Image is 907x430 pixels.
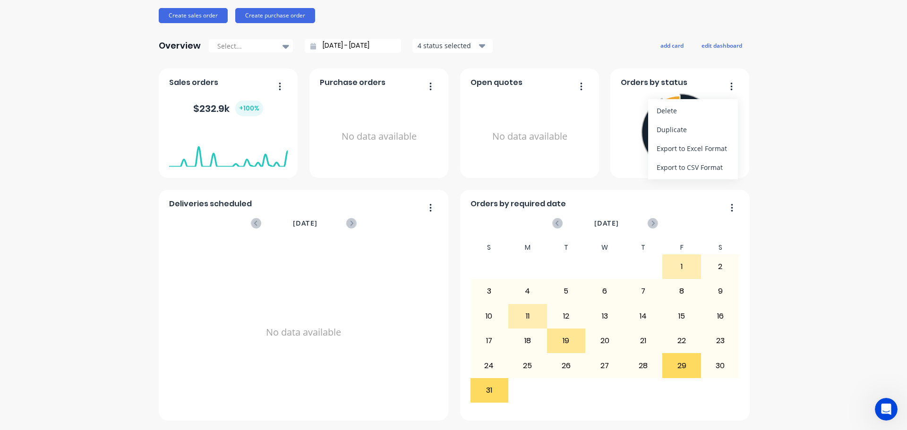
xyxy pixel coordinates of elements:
div: 22 [663,329,701,353]
span: [DATE] [594,218,619,228]
div: 9 [702,279,739,303]
div: S [470,241,509,254]
button: Gif picker [30,309,37,317]
div: Hey [PERSON_NAME] 👋Welcome to Factory!Take a look around, and if you have any questions just let ... [8,54,155,126]
div: 17 [471,329,508,353]
div: 30 [702,354,739,377]
p: Active 30m ago [46,12,94,21]
div: 13 [586,304,624,328]
div: No data available [169,241,438,424]
div: 21 [625,329,662,353]
div: 2 [702,255,739,278]
button: Home [148,4,166,22]
div: 24 [471,354,508,377]
div: Delete [657,104,729,118]
div: [PERSON_NAME] • 1h ago [15,128,89,134]
div: Welcome to Factory! [15,74,147,84]
div: 19 [548,329,585,353]
div: 29 [663,354,701,377]
button: Create purchase order [235,8,315,23]
div: 18 [509,329,547,353]
div: W [585,241,624,254]
img: Profile image for Cathy [27,5,42,20]
span: Purchase orders [320,77,385,88]
div: T [547,241,586,254]
div: Duplicate [657,123,729,136]
span: Orders by status [621,77,687,88]
button: Delete [648,101,738,120]
div: 10 [471,304,508,328]
div: 12 [548,304,585,328]
div: 28 [625,354,662,377]
div: T [624,241,663,254]
div: 8 [663,279,701,303]
div: Hey [PERSON_NAME] 👋 [15,60,147,69]
button: Export to CSV Format [648,158,738,177]
div: 5 [548,279,585,303]
div: 15 [663,304,701,328]
button: Emoji picker [15,309,22,317]
div: No data available [320,92,438,181]
span: Sales orders [169,77,218,88]
div: Export to Excel Format [657,142,729,155]
div: S [701,241,740,254]
div: 23 [702,329,739,353]
iframe: Intercom live chat [875,398,898,421]
div: Take a look around, and if you have any questions just let us know. [15,88,147,106]
button: Send a message… [162,305,177,320]
span: Open quotes [471,77,522,88]
div: 1 [663,255,701,278]
div: Overview [159,36,201,55]
h1: [PERSON_NAME] [46,5,107,12]
div: 16 [702,304,739,328]
button: Upload attachment [45,309,52,317]
button: 4 status selected [412,39,493,53]
div: Close [166,4,183,21]
button: go back [6,4,24,22]
div: 31 [471,379,508,402]
div: 25 [509,354,547,377]
div: 3 [471,279,508,303]
button: Duplicate [648,120,738,139]
div: 14 [625,304,662,328]
div: 11 [509,304,547,328]
div: 27 [586,354,624,377]
div: [PERSON_NAME] [15,111,147,120]
button: edit dashboard [695,39,748,51]
div: Export to CSV Format [657,160,729,174]
div: F [662,241,701,254]
span: Deliveries scheduled [169,198,252,210]
button: Create sales order [159,8,228,23]
span: Orders by required date [471,198,566,210]
div: No data available [471,92,589,181]
div: M [508,241,547,254]
textarea: Message… [8,289,181,305]
div: 26 [548,354,585,377]
div: 4 status selected [418,41,477,51]
button: Export to Excel Format [648,139,738,158]
div: + 100 % [235,101,263,116]
div: 20 [586,329,624,353]
div: 6 [586,279,624,303]
div: 7 [625,279,662,303]
div: Cathy says… [8,54,181,147]
div: $ 232.9k [193,101,263,116]
button: add card [654,39,690,51]
div: 4 [509,279,547,303]
span: [DATE] [293,218,317,228]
